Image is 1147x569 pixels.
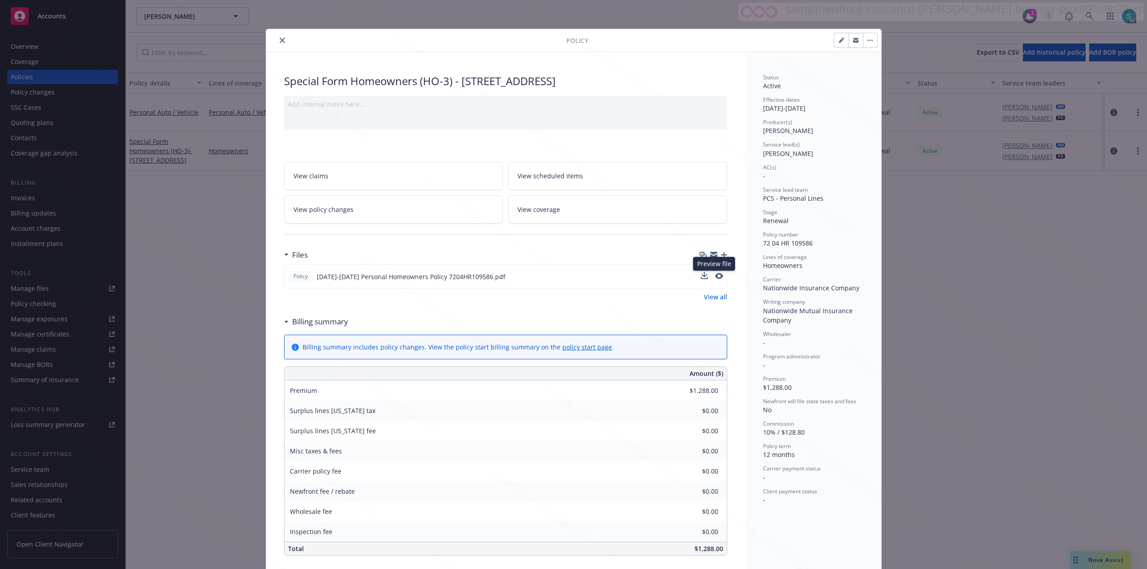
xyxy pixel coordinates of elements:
div: Billing summary [284,316,348,328]
button: download file [701,272,708,281]
input: 0.00 [665,505,724,518]
span: Writing company [763,298,805,306]
span: View policy changes [293,205,354,214]
input: 0.00 [665,525,724,539]
span: Wholesaler [763,330,791,338]
span: Active [763,82,781,90]
span: View claims [293,171,328,181]
button: close [277,35,288,46]
span: View scheduled items [517,171,583,181]
span: 10% / $128.80 [763,428,805,436]
span: Nationwide Insurance Company [763,284,859,292]
span: Newfront will file state taxes and fees [763,397,856,405]
span: AC(s) [763,164,776,171]
span: $1,288.00 [694,544,723,553]
div: [DATE] - [DATE] [763,96,863,113]
h3: Billing summary [292,316,348,328]
span: Program administrator [763,353,820,360]
a: View all [704,292,727,302]
a: View coverage [508,195,727,224]
button: preview file [715,273,723,279]
span: Carrier [763,276,781,283]
span: Stage [763,208,777,216]
span: Policy term [763,442,791,450]
span: - [763,338,765,347]
span: - [763,473,765,482]
div: Billing summary includes policy changes. View the policy start billing summary on the . [302,342,614,352]
span: Service lead(s) [763,141,800,148]
span: Total [288,544,304,553]
button: preview file [715,272,723,281]
span: Amount ($) [690,369,723,378]
span: Policy [292,272,310,280]
span: Effective dates [763,96,800,103]
span: Carrier policy fee [290,467,341,475]
span: Producer(s) [763,118,792,126]
span: Status [763,73,779,81]
a: View claims [284,162,503,190]
span: [DATE]-[DATE] Personal Homeowners Policy 7204HR109586.pdf [317,272,505,281]
h3: Files [292,249,308,261]
a: View scheduled items [508,162,727,190]
span: Policy [566,36,588,45]
span: No [763,405,772,414]
span: $1,288.00 [763,383,792,392]
span: Nationwide Mutual Insurance Company [763,306,854,324]
input: 0.00 [665,384,724,397]
div: Add internal notes here... [288,99,724,109]
span: 12 months [763,450,795,459]
span: Client payment status [763,487,817,495]
span: Premium [290,386,317,395]
span: [PERSON_NAME] [763,149,813,158]
span: - [763,361,765,369]
button: download file [701,272,708,279]
span: Renewal [763,216,789,225]
span: Misc taxes & fees [290,447,342,455]
span: Surplus lines [US_STATE] fee [290,427,376,435]
span: PCS - Personal Lines [763,194,824,203]
span: 72 04 HR 109586 [763,239,813,247]
input: 0.00 [665,465,724,478]
input: 0.00 [665,444,724,458]
a: policy start page [562,343,612,351]
span: Wholesale fee [290,507,332,516]
div: Special Form Homeowners (HO-3) - [STREET_ADDRESS] [284,73,727,89]
span: Lines of coverage [763,253,807,261]
div: Preview file [693,257,735,271]
input: 0.00 [665,485,724,498]
div: Homeowners [763,261,863,270]
span: Newfront fee / rebate [290,487,355,496]
a: View policy changes [284,195,503,224]
span: Inspection fee [290,527,332,536]
span: Surplus lines [US_STATE] tax [290,406,375,415]
input: 0.00 [665,404,724,418]
span: Commission [763,420,794,427]
span: - [763,172,765,180]
span: [PERSON_NAME] [763,126,813,135]
span: View coverage [517,205,560,214]
div: Files [284,249,308,261]
span: Policy number [763,231,798,238]
span: - [763,496,765,504]
input: 0.00 [665,424,724,438]
span: Premium [763,375,786,383]
span: Service lead team [763,186,808,194]
span: Carrier payment status [763,465,821,472]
